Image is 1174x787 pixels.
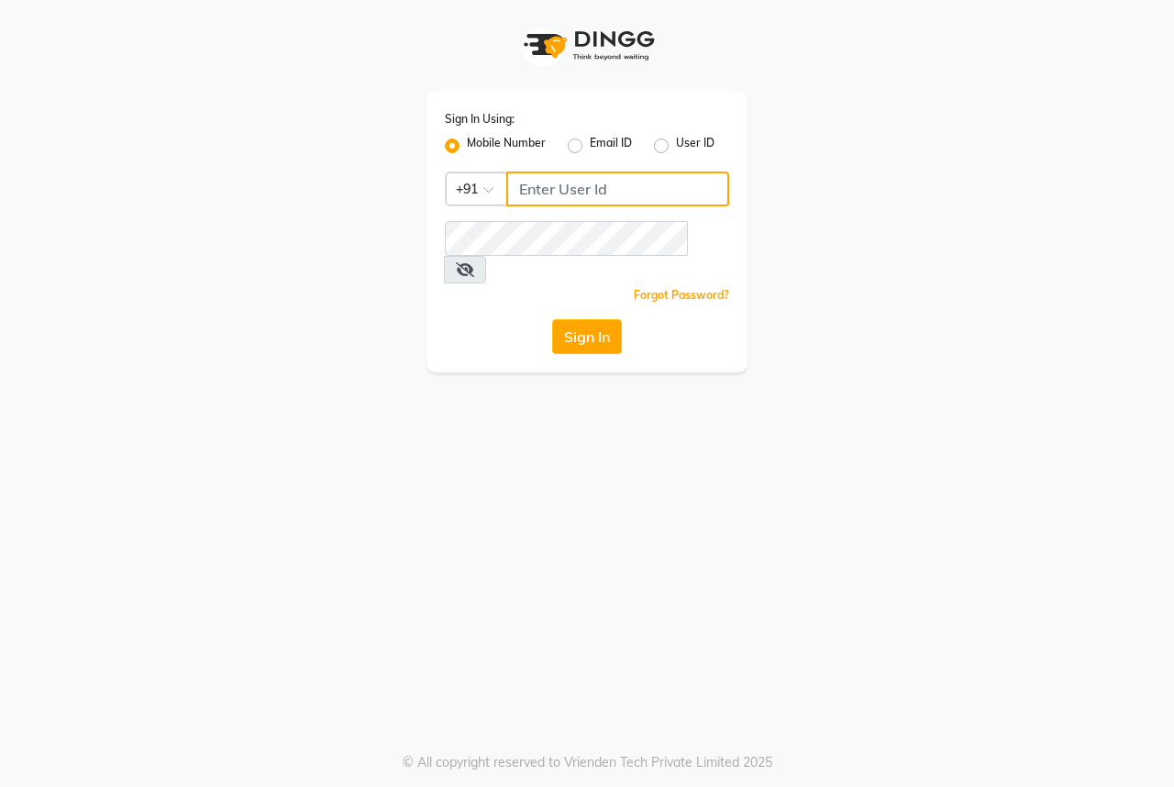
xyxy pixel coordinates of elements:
[445,221,688,256] input: Username
[634,288,729,302] a: Forgot Password?
[445,111,515,127] label: Sign In Using:
[467,135,546,157] label: Mobile Number
[506,172,729,206] input: Username
[590,135,632,157] label: Email ID
[676,135,714,157] label: User ID
[552,319,622,354] button: Sign In
[514,18,660,72] img: logo1.svg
